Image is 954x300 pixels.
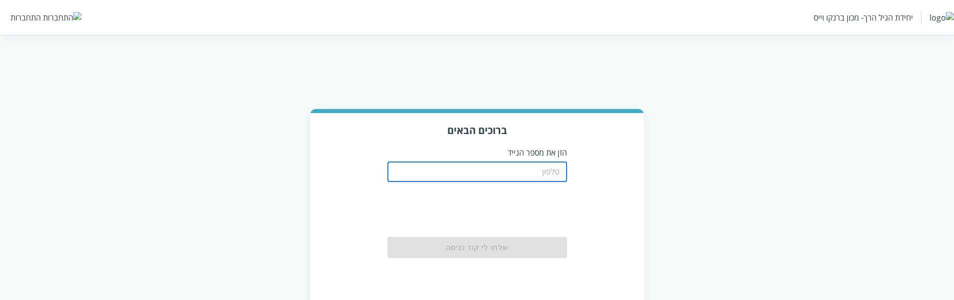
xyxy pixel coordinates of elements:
[387,162,567,182] input: טלפון
[320,123,634,137] h3: ברוכים הבאים
[415,188,567,227] iframe: reCAPTCHA
[387,147,567,158] p: הזן את מספר הנייד
[814,12,913,23] div: יחידת הגיל הרך- מכון ברנקו וייס
[930,12,954,23] img: logo
[10,12,41,23] div: התחברות
[43,12,81,23] img: התחברות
